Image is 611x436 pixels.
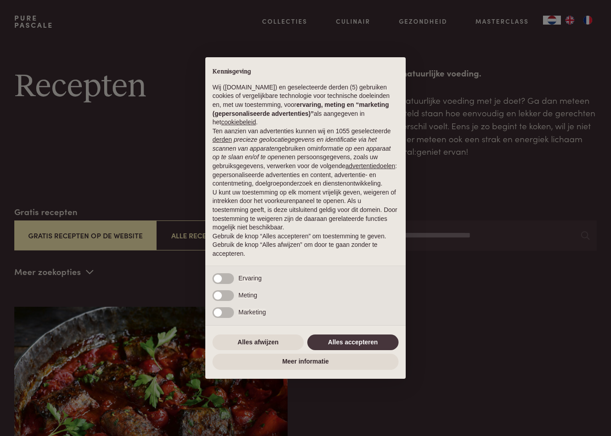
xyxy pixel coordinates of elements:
[212,68,399,76] h2: Kennisgeving
[212,135,232,144] button: derden
[212,136,377,152] em: precieze geolocatiegegevens en identificatie via het scannen van apparaten
[307,334,399,351] button: Alles accepteren
[212,232,399,258] p: Gebruik de knop “Alles accepteren” om toestemming te geven. Gebruik de knop “Alles afwijzen” om d...
[238,309,266,316] span: Marketing
[238,275,262,282] span: Ervaring
[212,127,399,188] p: Ten aanzien van advertenties kunnen wij en 1055 geselecteerde gebruiken om en persoonsgegevens, z...
[212,101,389,117] strong: ervaring, meting en “marketing (gepersonaliseerde advertenties)”
[238,292,257,299] span: Meting
[212,188,399,232] p: U kunt uw toestemming op elk moment vrijelijk geven, weigeren of intrekken door het voorkeurenpan...
[212,145,391,161] em: informatie op een apparaat op te slaan en/of te openen
[212,83,399,127] p: Wij ([DOMAIN_NAME]) en geselecteerde derden (5) gebruiken cookies of vergelijkbare technologie vo...
[212,354,399,370] button: Meer informatie
[345,162,395,171] button: advertentiedoelen
[212,334,304,351] button: Alles afwijzen
[221,119,256,126] a: cookiebeleid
